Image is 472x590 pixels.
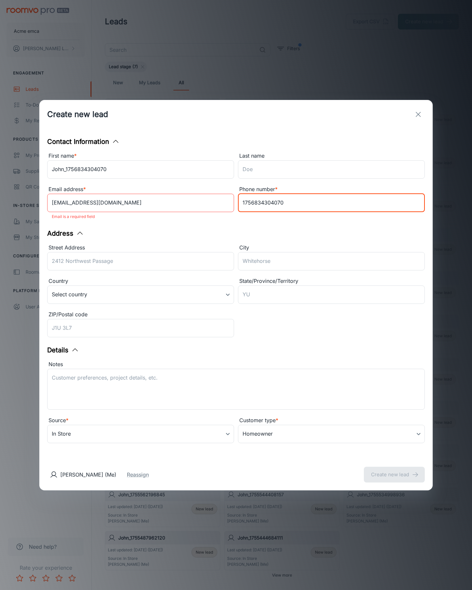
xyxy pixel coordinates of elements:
div: ZIP/Postal code [47,310,234,319]
button: Details [47,345,79,355]
button: Reassign [127,471,149,479]
div: State/Province/Territory [238,277,425,285]
input: +1 439-123-4567 [238,194,425,212]
p: [PERSON_NAME] (Me) [60,471,116,479]
div: Select country [47,285,234,304]
div: Email address [47,185,234,194]
p: Email is a required field [52,213,229,221]
div: City [238,244,425,252]
input: Whitehorse [238,252,425,270]
div: Source [47,416,234,425]
div: Street Address [47,244,234,252]
div: First name [47,152,234,160]
div: Customer type [238,416,425,425]
h1: Create new lead [47,108,108,120]
input: Doe [238,160,425,179]
button: Contact Information [47,137,120,147]
div: Notes [47,360,425,369]
div: Homeowner [238,425,425,443]
input: 2412 Northwest Passage [47,252,234,270]
input: myname@example.com [47,194,234,212]
div: Country [47,277,234,285]
input: YU [238,285,425,304]
div: Phone number [238,185,425,194]
button: exit [412,108,425,121]
button: Address [47,228,84,238]
div: Last name [238,152,425,160]
div: In Store [47,425,234,443]
input: J1U 3L7 [47,319,234,337]
input: John [47,160,234,179]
